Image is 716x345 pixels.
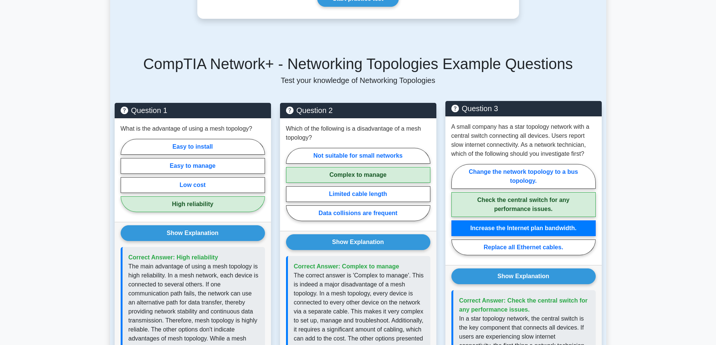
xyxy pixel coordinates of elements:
p: Which of the following is a disadvantage of a mesh topology? [286,124,430,142]
p: A small company has a star topology network with a central switch connecting all devices. Users r... [451,122,596,158]
label: Low cost [121,177,265,193]
label: Limited cable length [286,186,430,202]
h5: Question 2 [286,106,430,115]
label: High reliability [121,196,265,212]
span: Correct Answer: Complex to manage [294,263,399,270]
h5: Question 3 [451,104,596,113]
button: Show Explanation [121,225,265,241]
h5: CompTIA Network+ - Networking Topologies Example Questions [115,55,602,73]
button: Show Explanation [451,268,596,284]
label: Data collisions are frequent [286,205,430,221]
label: Easy to manage [121,158,265,174]
label: Check the central switch for any performance issues. [451,192,596,217]
label: Easy to install [121,139,265,155]
span: Correct Answer: Check the central switch for any performance issues. [459,297,588,313]
button: Show Explanation [286,234,430,250]
label: Increase the Internet plan bandwidth. [451,220,596,236]
p: Test your knowledge of Networking Topologies [115,76,602,85]
label: Change the network topology to a bus topology. [451,164,596,189]
h5: Question 1 [121,106,265,115]
label: Replace all Ethernet cables. [451,240,596,255]
span: Correct Answer: High reliability [129,254,218,261]
label: Not suitable for small networks [286,148,430,164]
p: What is the advantage of using a mesh topology? [121,124,252,133]
label: Complex to manage [286,167,430,183]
